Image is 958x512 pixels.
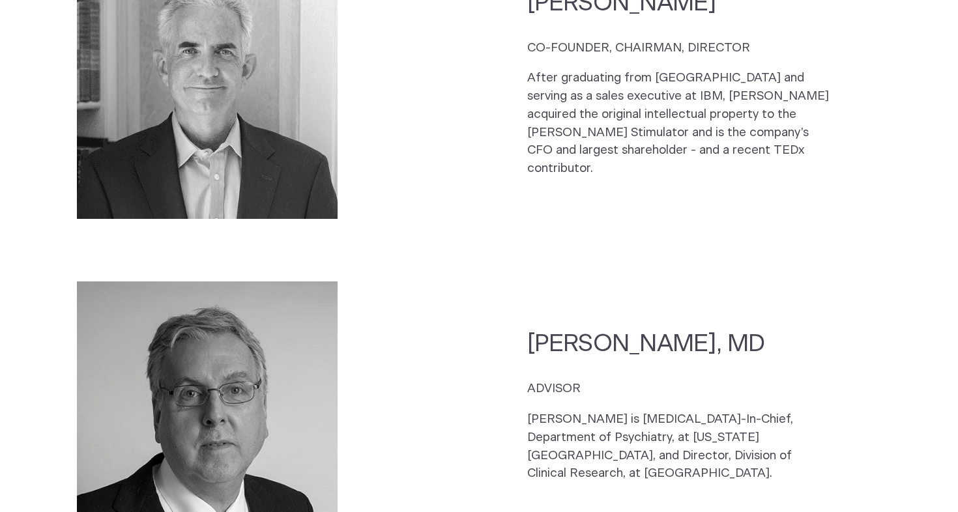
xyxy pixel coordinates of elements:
[527,380,833,398] p: ADVISOR
[527,410,833,483] p: [PERSON_NAME] is [MEDICAL_DATA]-In-Chief, Department of Psychiatry, at [US_STATE][GEOGRAPHIC_DATA...
[527,328,833,360] h2: [PERSON_NAME], MD
[527,39,833,57] p: CO-FOUNDER, CHAIRMAN, DIRECTOR
[527,69,833,178] p: After graduating from [GEOGRAPHIC_DATA] and serving as a sales executive at IBM, [PERSON_NAME] ac...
